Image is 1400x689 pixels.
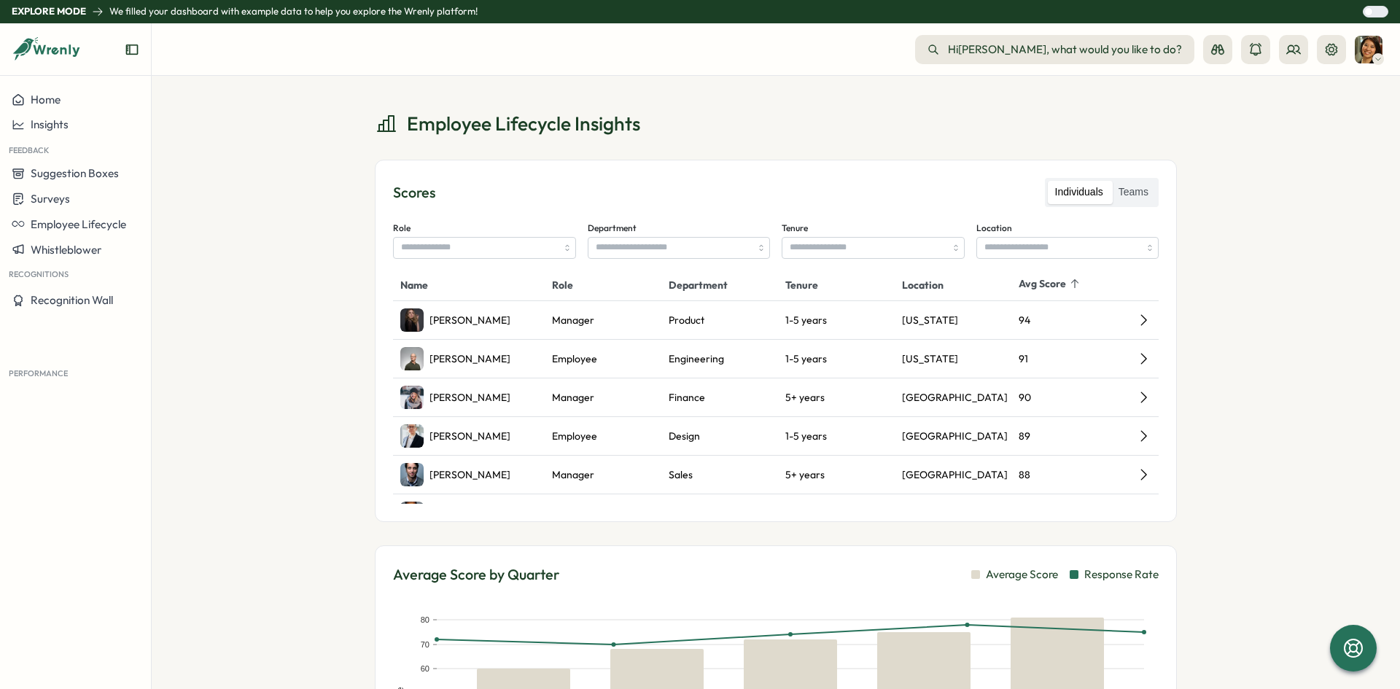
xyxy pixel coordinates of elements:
[1084,567,1159,583] span: Response Rate
[552,424,654,448] div: Employee
[31,117,69,131] span: Insights
[421,615,429,624] text: 80
[421,664,429,673] text: 60
[902,424,1004,448] div: [GEOGRAPHIC_DATA]
[109,5,478,18] p: We filled your dashboard with example data to help you explore the Wrenly platform!
[400,424,424,448] img: Paul Thompson
[429,390,510,406] span: [PERSON_NAME]
[31,217,126,231] span: Employee Lifecycle
[421,640,429,649] text: 70
[778,270,895,302] th: Tenure
[125,42,139,57] button: Expand sidebar
[986,567,1058,583] span: Average Score
[1019,308,1121,332] div: 94
[669,308,771,332] div: Product
[429,467,510,483] span: [PERSON_NAME]
[31,166,119,180] span: Suggestion Boxes
[902,502,1004,525] div: [US_STATE]
[552,347,654,370] div: Employee
[1355,36,1382,63] img: Sarah Johnson
[785,347,887,370] div: 1-5 years
[669,386,771,409] div: Finance
[31,93,61,106] span: Home
[1019,424,1121,448] div: 89
[393,222,411,235] label: Role
[400,463,424,486] img: Charlie Wilson
[976,222,1012,235] label: Location
[429,351,510,367] span: [PERSON_NAME]
[552,463,654,486] div: Manager
[902,308,1004,332] div: [US_STATE]
[895,270,1011,302] th: Location
[669,347,771,370] div: Engineering
[400,502,424,525] img: John Doe
[1019,502,1121,525] div: 85
[669,463,771,486] div: Sales
[785,308,887,332] div: 1-5 years
[1048,181,1111,204] label: Individuals
[661,270,778,302] th: Department
[785,502,887,525] div: 5+ years
[782,222,808,235] label: Tenure
[552,386,654,409] div: Manager
[12,5,86,18] p: Explore Mode
[393,182,436,204] h3: Scores
[31,293,113,307] span: Recognition Wall
[400,308,424,332] img: Maya Rodriguez
[393,270,545,302] th: Name
[948,42,1182,58] span: Hi [PERSON_NAME] , what would you like to do?
[429,429,510,445] span: [PERSON_NAME]
[902,386,1004,409] div: [GEOGRAPHIC_DATA]
[785,463,887,486] div: 5+ years
[915,35,1194,64] button: Hi[PERSON_NAME], what would you like to do?
[902,463,1004,486] div: [GEOGRAPHIC_DATA]
[545,270,661,302] th: Role
[552,308,654,332] div: Manager
[400,386,424,409] img: Grace Taylor
[1111,181,1156,204] label: Teams
[669,502,771,525] div: Engineering
[785,424,887,448] div: 1-5 years
[407,111,640,136] span: Employee Lifecycle Insights
[669,424,771,448] div: Design
[902,347,1004,370] div: [US_STATE]
[552,502,654,525] div: Manager
[1019,463,1121,486] div: 88
[31,192,70,206] span: Surveys
[393,564,559,586] h3: Average Score by Quarter
[588,222,637,235] label: Department
[400,347,424,370] img: Bob Johnson
[429,313,510,329] span: [PERSON_NAME]
[31,243,101,257] span: Whistleblower
[1019,386,1121,409] div: 90
[785,386,887,409] div: 5+ years
[1019,347,1121,370] div: 91
[1019,278,1081,289] button: Avg Score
